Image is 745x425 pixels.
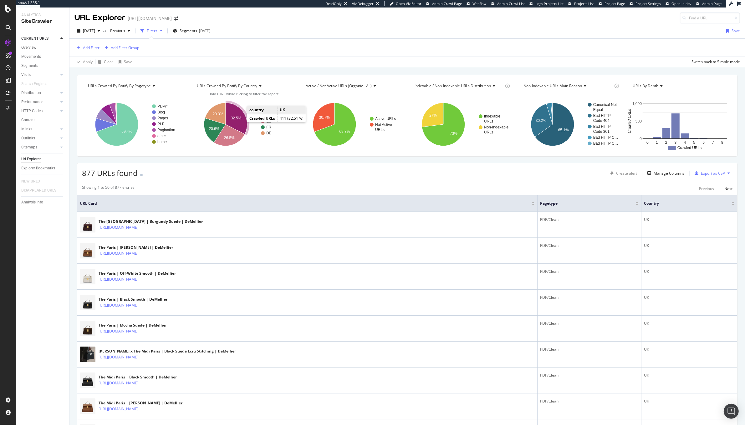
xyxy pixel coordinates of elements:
[103,27,108,33] span: vs
[247,114,278,122] td: Crawled URLs
[99,297,167,302] div: The Paris | Black Smooth | DeMellier
[87,81,182,91] h4: URLs Crawled By Botify By pagetype
[116,57,132,67] button: Save
[540,321,639,326] div: PDP/Clean
[671,1,691,6] span: Open in dev
[540,398,639,404] div: PDP/Clean
[680,12,740,23] input: Find a URL
[415,83,491,88] span: Indexable / Non-Indexable URLs distribution
[693,140,695,145] text: 5
[413,81,504,91] h4: Indexable / Non-Indexable URLs Distribution
[644,295,735,300] div: UK
[278,114,306,122] td: 411 (32.51 %)
[157,104,168,108] text: PDP/*
[21,199,43,206] div: Analysis Info
[518,97,624,152] svg: A chart.
[646,140,649,145] text: 0
[21,135,59,142] a: Outlinks
[74,26,103,36] button: [DATE]
[633,83,658,88] span: URLs by Depth
[724,404,739,419] div: Open Intercom Messenger
[691,59,740,64] div: Switch back to Simple mode
[627,97,732,152] svg: A chart.
[111,45,139,50] div: Add Filter Group
[426,1,462,6] a: Admin Crawl Page
[523,81,613,91] h4: Non-Indexable URLs Main Reason
[124,59,132,64] div: Save
[21,156,41,162] div: Url Explorer
[199,28,210,33] div: [DATE]
[80,269,95,284] img: main image
[524,83,582,88] span: Non-Indexable URLs Main Reason
[732,28,740,33] div: Save
[540,372,639,378] div: PDP/Clean
[80,347,95,362] img: main image
[144,172,145,177] div: -
[702,140,705,145] text: 6
[21,12,64,18] div: Analytics
[375,122,392,127] text: Not Active
[157,140,167,144] text: home
[540,295,639,300] div: PDP/Clean
[21,90,59,96] a: Distribution
[635,1,661,6] span: Project Settings
[689,57,740,67] button: Switch back to Simple mode
[491,1,525,6] a: Admin Crawl List
[21,81,47,87] div: Search Engines
[696,1,722,6] a: Admin Page
[157,110,165,114] text: Blog
[644,398,735,404] div: UK
[644,243,735,248] div: UK
[724,186,732,191] div: Next
[21,62,38,69] div: Segments
[191,97,297,152] svg: A chart.
[21,18,64,25] div: SiteCrawler
[108,28,125,33] span: Previous
[21,165,55,172] div: Explorer Bookmarks
[21,53,41,60] div: Movements
[74,57,93,67] button: Apply
[627,109,632,133] text: Crawled URLs
[99,322,167,328] div: The Paris | Mocha Suede | DeMellier
[656,140,658,145] text: 1
[21,144,37,151] div: Sitemaps
[593,124,611,129] text: Bad HTTP
[21,72,31,78] div: Visits
[99,219,203,224] div: The [GEOGRAPHIC_DATA] | Burgundy Suede | DeMellier
[21,108,59,114] a: HTTP Codes
[80,217,95,232] img: main image
[21,99,59,105] a: Performance
[390,1,421,6] a: Open Viz Editor
[375,117,396,121] text: Active URLs
[99,348,236,354] div: [PERSON_NAME] x The Midi Paris | Black Suede Ecru Stitching | DeMellier
[95,57,113,67] button: Clear
[608,168,637,178] button: Create alert
[593,129,610,134] text: Code 301
[83,45,100,50] div: Add Filter
[644,217,735,222] div: UK
[224,136,235,140] text: 26.5%
[140,174,143,176] img: Equal
[540,243,639,248] div: PDP/Clean
[21,117,35,123] div: Content
[304,81,400,91] h4: Active / Not Active URLs
[724,26,740,36] button: Save
[593,107,603,112] text: Equal
[278,106,306,114] td: UK
[266,131,272,135] text: DE
[21,53,65,60] a: Movements
[616,171,637,176] div: Create alert
[21,178,46,185] a: NEW URLS
[484,130,493,134] text: URLs
[99,302,138,308] a: [URL][DOMAIN_NAME]
[300,97,406,152] svg: A chart.
[472,1,487,6] span: Webflow
[21,126,32,132] div: Inlinks
[409,97,514,152] svg: A chart.
[99,406,138,412] a: [URL][DOMAIN_NAME]
[21,135,35,142] div: Outlinks
[99,380,138,386] a: [URL][DOMAIN_NAME]
[644,347,735,352] div: UK
[702,1,722,6] span: Admin Page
